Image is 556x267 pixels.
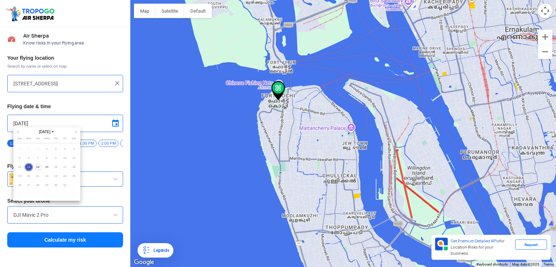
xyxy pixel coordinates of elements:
td: October 14, 2025 [33,163,42,172]
span: 29 [25,145,33,153]
td: October 26, 2025 [15,181,24,190]
span: 6 [25,154,33,162]
span: [DATE] [37,129,56,135]
td: November 8, 2025 [69,190,79,199]
td: October 17, 2025 [60,163,69,172]
td: October 8, 2025 [42,154,51,163]
span: 25 [70,172,78,181]
th: Sunday [15,137,24,143]
th: Saturday [69,137,79,143]
span: Sun [17,137,22,140]
span: Mon [26,137,31,140]
span: 27 [25,181,33,190]
td: October 13, 2025 [24,163,33,172]
td: October 1, 2025 [42,145,51,154]
button: Next month [73,129,79,135]
span: Fri [63,137,66,140]
span: 7 [61,190,69,199]
span: 30 [52,181,60,190]
span: 7 [34,154,42,162]
span: 1 [43,145,51,153]
th: Monday [24,137,33,143]
span: Tue [35,137,40,140]
span: 4 [70,145,78,153]
span: 12 [16,163,24,171]
td: October 10, 2025 [60,154,69,163]
td: October 29, 2025 [42,181,51,190]
td: October 24, 2025 [60,172,69,181]
span: 18 [70,163,78,171]
th: Friday [60,137,69,143]
td: October 18, 2025 [69,163,79,172]
td: September 30, 2025 [33,145,42,154]
td: October 6, 2025 [24,154,33,163]
td: October 20, 2025 [24,172,33,181]
span: 4 [34,190,42,199]
td: September 28, 2025 [15,145,24,154]
td: October 12, 2025 [15,163,24,172]
span: 28 [34,181,42,190]
td: October 3, 2025 [60,145,69,154]
td: October 5, 2025 [15,154,24,163]
td: November 5, 2025 [42,190,51,199]
td: October 2, 2025 [51,145,60,154]
td: October 27, 2025 [24,181,33,190]
th: Thursday [51,137,60,143]
span: 3 [61,145,69,153]
span: 9 [52,154,60,162]
td: October 4, 2025 [69,145,79,154]
span: 13 [25,163,33,171]
span: 15 [43,163,51,171]
span: 2 [16,190,24,199]
td: October 30, 2025 [51,181,60,190]
td: October 28, 2025 [33,181,42,190]
td: November 7, 2025 [60,190,69,199]
td: October 15, 2025 [42,163,51,172]
span: 5 [43,190,51,199]
span: 5 [16,154,24,162]
span: 31 [61,181,69,190]
span: 22 [43,172,51,181]
span: 21 [34,172,42,181]
td: November 6, 2025 [51,190,60,199]
span: 17 [61,163,69,171]
td: October 7, 2025 [33,154,42,163]
td: October 16, 2025 [51,163,60,172]
span: 30 [34,145,42,153]
th: Wednesday [42,137,51,143]
span: 29 [43,181,51,190]
td: October 25, 2025 [69,172,79,181]
span: Thu [54,137,58,140]
span: 3 [25,190,33,199]
td: October 23, 2025 [51,172,60,181]
span: 24 [61,172,69,181]
td: November 1, 2025 [69,181,79,190]
span: 14 [34,163,42,171]
td: October 22, 2025 [42,172,51,181]
td: October 19, 2025 [15,172,24,181]
span: 8 [43,154,51,162]
td: November 4, 2025 [33,190,42,199]
span: 19 [16,172,24,181]
button: Choose month and year [37,129,56,135]
span: 6 [52,190,60,199]
td: October 21, 2025 [33,172,42,181]
span: 11 [70,154,78,162]
span: 20 [25,172,33,181]
td: November 3, 2025 [24,190,33,199]
td: September 29, 2025 [24,145,33,154]
span: 1 [70,181,78,190]
td: October 11, 2025 [69,154,79,163]
span: 2 [52,145,60,153]
span: 16 [52,163,60,171]
span: 10 [61,154,69,162]
span: Sat [72,137,76,140]
button: Previous month [15,129,21,135]
th: Tuesday [33,137,42,143]
span: 8 [70,190,78,199]
span: 28 [16,145,24,153]
span: 23 [52,172,60,181]
span: Wed [44,137,49,140]
td: October 9, 2025 [51,154,60,163]
td: October 31, 2025 [60,181,69,190]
